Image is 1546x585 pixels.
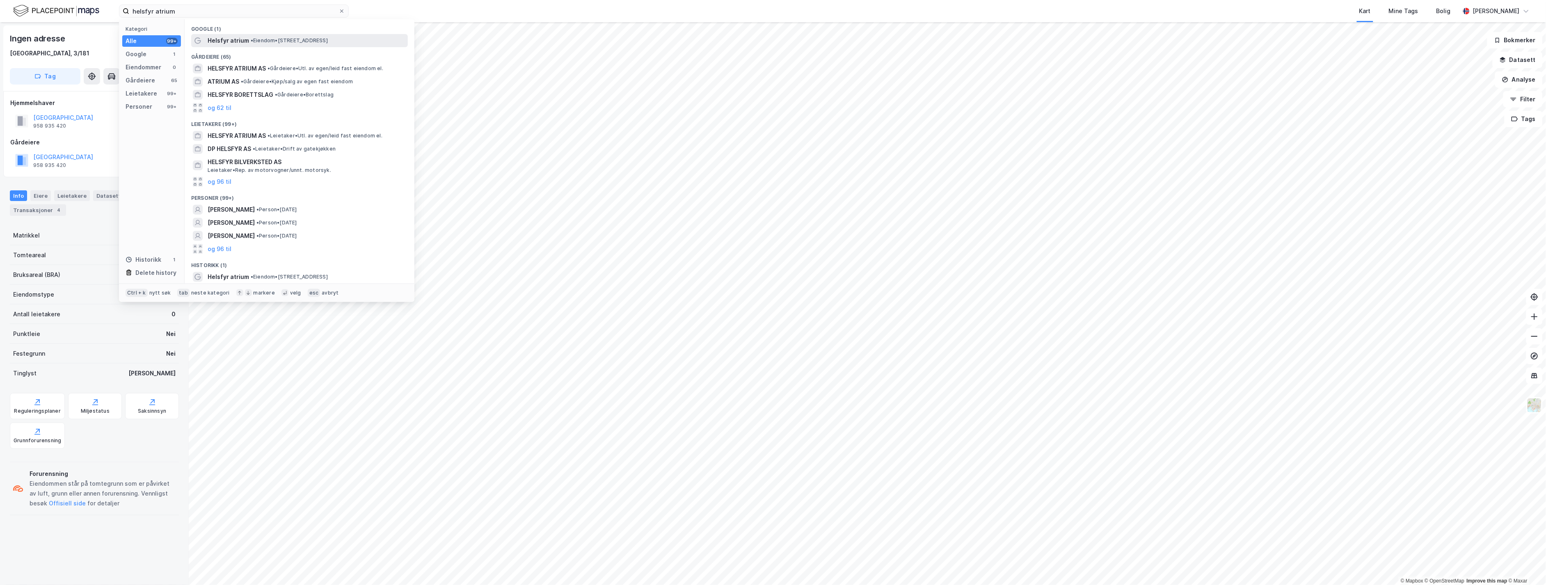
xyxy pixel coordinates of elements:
[135,268,176,278] div: Delete history
[126,26,181,32] div: Kategori
[13,250,46,260] div: Tomteareal
[1401,578,1423,584] a: Mapbox
[166,90,178,97] div: 99+
[275,91,277,98] span: •
[1505,546,1546,585] iframe: Chat Widget
[191,290,230,296] div: neste kategori
[81,408,110,414] div: Miljøstatus
[171,64,178,71] div: 0
[10,204,66,216] div: Transaksjoner
[208,272,249,282] span: Helsfyr atrium
[1467,578,1507,584] a: Improve this map
[138,408,166,414] div: Saksinnsyn
[185,114,414,129] div: Leietakere (99+)
[126,75,155,85] div: Gårdeiere
[1503,91,1543,107] button: Filter
[10,98,178,108] div: Hjemmelshaver
[251,37,253,43] span: •
[13,349,45,359] div: Festegrunn
[256,219,259,226] span: •
[30,190,51,201] div: Eiere
[208,64,266,73] span: HELSFYR ATRIUM AS
[275,91,334,98] span: Gårdeiere • Borettslag
[1389,6,1418,16] div: Mine Tags
[126,102,152,112] div: Personer
[10,48,89,58] div: [GEOGRAPHIC_DATA], 3/181
[268,133,270,139] span: •
[268,133,382,139] span: Leietaker • Utl. av egen/leid fast eiendom el.
[208,205,255,215] span: [PERSON_NAME]
[172,309,176,319] div: 0
[126,255,161,265] div: Historikk
[126,289,148,297] div: Ctrl + k
[1527,398,1542,413] img: Z
[256,206,297,213] span: Person • [DATE]
[256,219,297,226] span: Person • [DATE]
[126,36,137,46] div: Alle
[253,146,255,152] span: •
[33,162,66,169] div: 958 935 420
[185,188,414,203] div: Personer (99+)
[126,49,146,59] div: Google
[10,32,66,45] div: Ingen adresse
[208,90,273,100] span: HELSFYR BORETTSLAG
[208,244,231,254] button: og 96 til
[268,65,270,71] span: •
[208,218,255,228] span: [PERSON_NAME]
[14,408,61,414] div: Reguleringsplaner
[1473,6,1520,16] div: [PERSON_NAME]
[14,437,61,444] div: Grunnforurensning
[253,146,336,152] span: Leietaker • Drift av gatekjøkken
[208,231,255,241] span: [PERSON_NAME]
[30,469,176,479] div: Forurensning
[208,157,405,167] span: HELSFYR BILVERKSTED AS
[13,329,40,339] div: Punktleie
[126,62,161,72] div: Eiendommer
[30,479,176,508] div: Eiendommen står på tomtegrunn som er påvirket av luft, grunn eller annen forurensning. Vennligst ...
[10,68,80,85] button: Tag
[208,144,251,154] span: DP HELSFYR AS
[241,78,243,85] span: •
[149,290,171,296] div: nytt søk
[13,290,54,299] div: Eiendomstype
[177,289,190,297] div: tab
[93,190,124,201] div: Datasett
[13,4,99,18] img: logo.f888ab2527a4732fd821a326f86c7f29.svg
[185,256,414,270] div: Historikk (1)
[308,289,320,297] div: esc
[1505,111,1543,127] button: Tags
[185,47,414,62] div: Gårdeiere (65)
[166,349,176,359] div: Nei
[1359,6,1371,16] div: Kart
[54,190,90,201] div: Leietakere
[1487,32,1543,48] button: Bokmerker
[268,65,383,72] span: Gårdeiere • Utl. av egen/leid fast eiendom el.
[13,231,40,240] div: Matrikkel
[126,89,157,98] div: Leietakere
[1425,578,1465,584] a: OpenStreetMap
[33,123,66,129] div: 958 935 420
[1436,6,1451,16] div: Bolig
[10,137,178,147] div: Gårdeiere
[290,290,301,296] div: velg
[128,368,176,378] div: [PERSON_NAME]
[241,78,353,85] span: Gårdeiere • Kjøp/salg av egen fast eiendom
[13,309,60,319] div: Antall leietakere
[1493,52,1543,68] button: Datasett
[166,329,176,339] div: Nei
[129,5,338,17] input: Søk på adresse, matrikkel, gårdeiere, leietakere eller personer
[322,290,338,296] div: avbryt
[1505,546,1546,585] div: Kontrollprogram for chat
[251,274,328,280] span: Eiendom • [STREET_ADDRESS]
[208,36,249,46] span: Helsfyr atrium
[251,274,253,280] span: •
[208,103,231,113] button: og 62 til
[208,131,266,141] span: HELSFYR ATRIUM AS
[254,290,275,296] div: markere
[166,103,178,110] div: 99+
[171,256,178,263] div: 1
[55,206,63,214] div: 4
[256,233,297,239] span: Person • [DATE]
[256,206,259,213] span: •
[208,77,239,87] span: ATRIUM AS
